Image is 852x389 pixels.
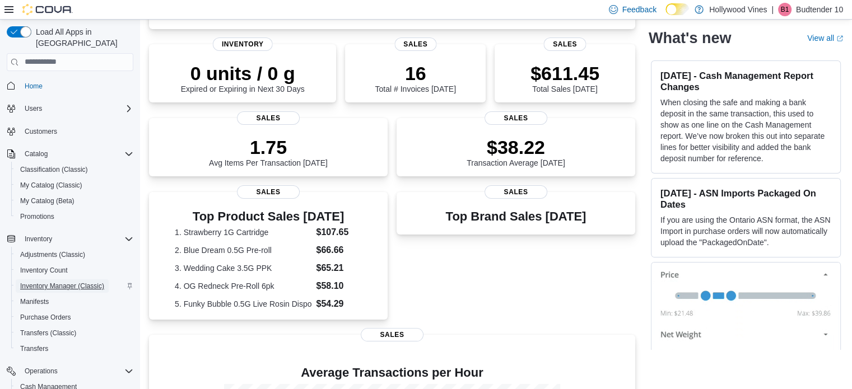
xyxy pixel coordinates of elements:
span: Manifests [20,297,49,306]
span: Inventory Manager (Classic) [20,282,104,290]
button: Customers [2,123,138,139]
a: My Catalog (Beta) [16,194,79,208]
dt: 1. Strawberry 1G Cartridge [175,227,311,238]
a: Manifests [16,295,53,308]
a: Promotions [16,210,59,223]
dt: 2. Blue Dream 0.5G Pre-roll [175,245,311,256]
span: Sales [485,111,547,125]
button: Promotions [11,209,138,224]
button: Operations [2,363,138,379]
span: Sales [361,328,423,341]
span: Adjustments (Classic) [20,250,85,259]
button: Home [2,78,138,94]
span: Manifests [16,295,133,308]
span: Promotions [20,212,54,221]
div: Budtender 10 [778,3,792,16]
button: My Catalog (Classic) [11,177,138,193]
span: Feedback [622,4,657,15]
span: My Catalog (Classic) [16,179,133,192]
p: 0 units / 0 g [181,62,305,85]
span: Transfers [20,344,48,353]
img: Cova [22,4,73,15]
span: Sales [544,38,586,51]
span: B1 [781,3,789,16]
span: Users [20,102,133,115]
button: Purchase Orders [11,310,138,325]
span: Sales [394,38,436,51]
span: Inventory Count [16,264,133,277]
span: Transfers (Classic) [20,329,76,338]
button: Inventory [2,231,138,247]
span: Adjustments (Classic) [16,248,133,261]
dd: $66.66 [316,243,361,257]
button: Users [20,102,46,115]
span: Promotions [16,210,133,223]
span: Inventory Count [20,266,68,275]
span: Inventory [25,235,52,243]
p: 1.75 [209,136,328,158]
a: Purchase Orders [16,311,76,324]
span: Sales [237,111,300,125]
span: Purchase Orders [16,311,133,324]
span: Purchase Orders [20,313,71,322]
button: Inventory [20,232,57,246]
a: View allExternal link [807,34,843,43]
h3: [DATE] - Cash Management Report Changes [660,70,831,92]
input: Dark Mode [665,3,689,15]
span: Operations [25,367,58,376]
a: Inventory Count [16,264,72,277]
p: | [771,3,774,16]
button: Catalog [20,147,52,161]
a: Adjustments (Classic) [16,248,90,261]
p: Hollywood Vines [709,3,767,16]
span: Customers [20,124,133,138]
span: Inventory [20,232,133,246]
div: Expired or Expiring in Next 30 Days [181,62,305,93]
span: Operations [20,364,133,378]
button: Adjustments (Classic) [11,247,138,263]
p: $611.45 [530,62,599,85]
button: My Catalog (Beta) [11,193,138,209]
h4: Average Transactions per Hour [158,366,626,379]
div: Total Sales [DATE] [530,62,599,93]
button: Operations [20,364,62,378]
div: Transaction Average [DATE] [467,136,565,167]
div: Total # Invoices [DATE] [375,62,455,93]
p: Budtender 10 [796,3,843,16]
dd: $107.65 [316,226,361,239]
button: Classification (Classic) [11,162,138,177]
span: Customers [25,127,57,136]
button: Catalog [2,146,138,162]
p: $38.22 [467,136,565,158]
span: Load All Apps in [GEOGRAPHIC_DATA] [31,26,133,49]
span: Transfers [16,342,133,355]
button: Users [2,101,138,116]
a: Classification (Classic) [16,163,92,176]
a: Transfers [16,342,53,355]
span: Users [25,104,42,113]
span: Sales [485,185,547,199]
a: Transfers (Classic) [16,326,81,340]
span: Sales [237,185,300,199]
h3: Top Brand Sales [DATE] [446,210,586,223]
a: Inventory Manager (Classic) [16,279,109,293]
span: Inventory [213,38,273,51]
span: Catalog [20,147,133,161]
p: When closing the safe and making a bank deposit in the same transaction, this used to show as one... [660,97,831,164]
dd: $58.10 [316,279,361,293]
button: Inventory Count [11,263,138,278]
span: My Catalog (Classic) [20,181,82,190]
h2: What's new [649,29,731,47]
button: Manifests [11,294,138,310]
a: Customers [20,125,62,138]
svg: External link [836,35,843,42]
dt: 5. Funky Bubble 0.5G Live Rosin Dispo [175,298,311,310]
span: Home [25,82,43,91]
h3: Top Product Sales [DATE] [175,210,362,223]
button: Inventory Manager (Classic) [11,278,138,294]
span: Catalog [25,149,48,158]
dd: $65.21 [316,261,361,275]
span: My Catalog (Beta) [20,196,75,205]
span: Inventory Manager (Classic) [16,279,133,293]
a: My Catalog (Classic) [16,179,87,192]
